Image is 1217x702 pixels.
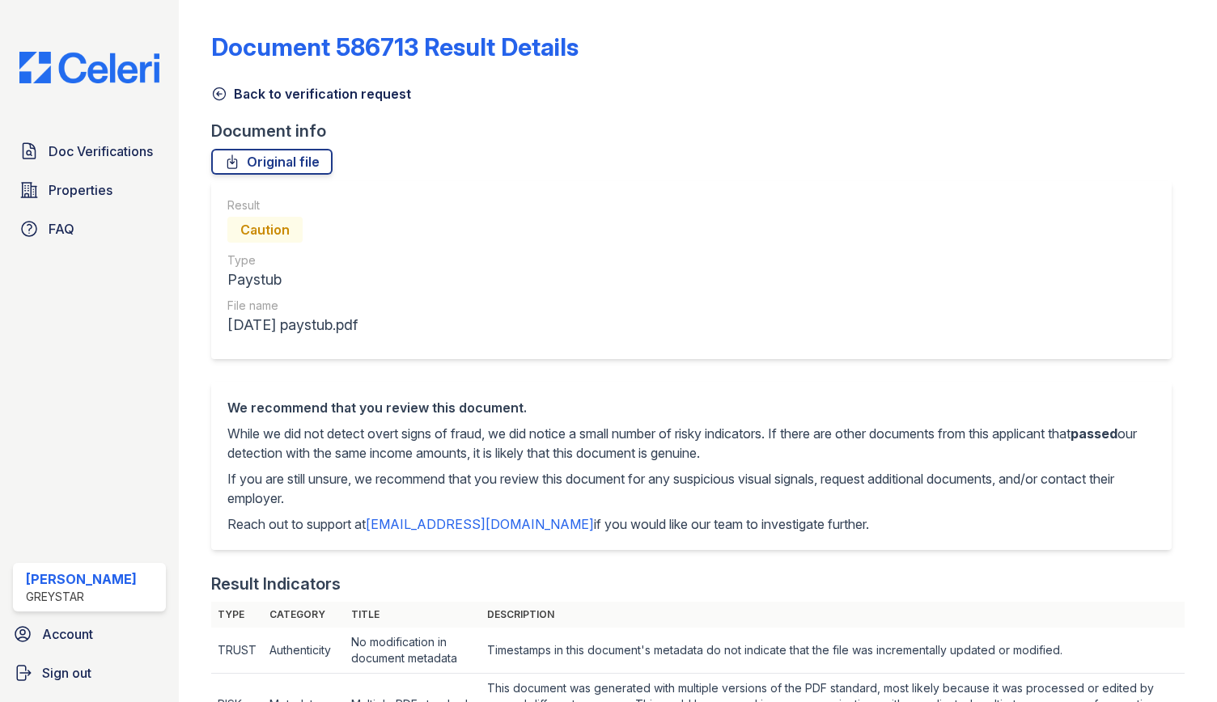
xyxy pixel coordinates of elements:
a: Document 586713 Result Details [211,32,579,61]
span: Account [42,624,93,644]
span: Properties [49,180,112,200]
th: Category [263,602,346,628]
a: FAQ [13,213,166,245]
td: Timestamps in this document's metadata do not indicate that the file was incrementally updated or... [481,628,1185,674]
p: If you are still unsure, we recommend that you review this document for any suspicious visual sig... [227,469,1156,508]
div: Result [227,197,358,214]
span: Doc Verifications [49,142,153,161]
p: While we did not detect overt signs of fraud, we did notice a small number of risky indicators. I... [227,424,1156,463]
a: Sign out [6,657,172,689]
div: File name [227,298,358,314]
th: Title [345,602,481,628]
th: Description [481,602,1185,628]
div: Greystar [26,589,137,605]
td: TRUST [211,628,263,674]
img: CE_Logo_Blue-a8612792a0a2168367f1c8372b55b34899dd931a85d93a1a3d3e32e68fde9ad4.png [6,52,172,83]
a: Properties [13,174,166,206]
td: No modification in document metadata [345,628,481,674]
p: Reach out to support at if you would like our team to investigate further. [227,514,1156,534]
div: [DATE] paystub.pdf [227,314,358,336]
div: We recommend that you review this document. [227,398,1156,417]
a: Account [6,618,172,650]
span: FAQ [49,219,74,239]
a: Original file [211,149,333,175]
td: Authenticity [263,628,346,674]
span: Sign out [42,663,91,683]
a: Back to verification request [211,84,411,104]
div: Document info [211,120,1185,142]
th: Type [211,602,263,628]
div: [PERSON_NAME] [26,569,137,589]
div: Type [227,252,358,269]
span: passed [1071,425,1117,442]
div: Paystub [227,269,358,291]
a: [EMAIL_ADDRESS][DOMAIN_NAME] [366,516,594,532]
div: Caution [227,217,303,243]
div: Result Indicators [211,573,341,595]
a: Doc Verifications [13,135,166,167]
